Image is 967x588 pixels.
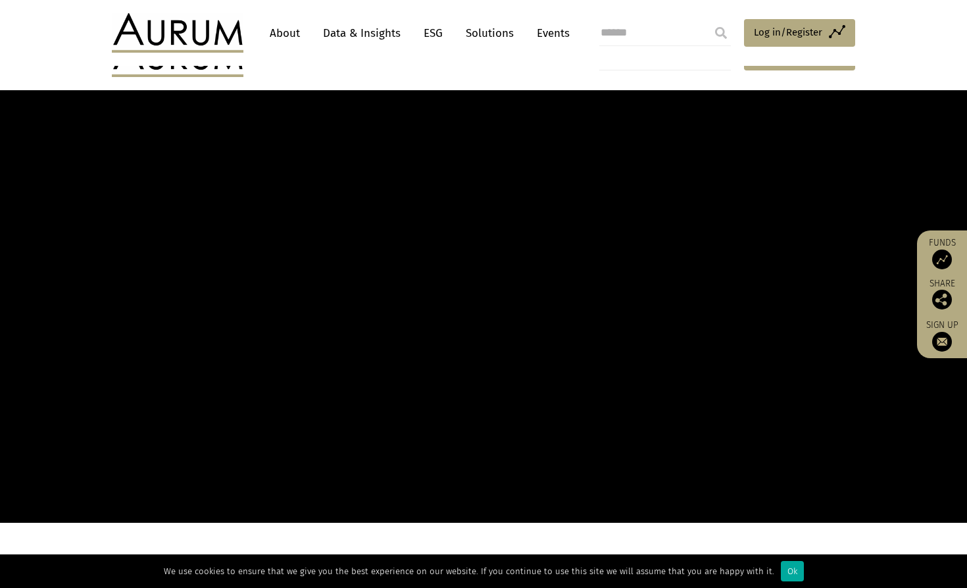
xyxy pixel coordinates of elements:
[112,13,243,53] img: Aurum
[781,561,804,581] div: Ok
[459,21,520,45] a: Solutions
[530,21,570,45] a: Events
[417,21,449,45] a: ESG
[924,319,960,352] a: Sign up
[932,332,952,352] img: Sign up to our newsletter
[316,21,407,45] a: Data & Insights
[932,250,952,269] img: Access Funds
[263,21,307,45] a: About
[924,279,960,309] div: Share
[754,24,822,40] span: Log in/Register
[932,290,952,309] img: Share this post
[744,19,855,47] a: Log in/Register
[708,20,734,46] input: Submit
[924,237,960,269] a: Funds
